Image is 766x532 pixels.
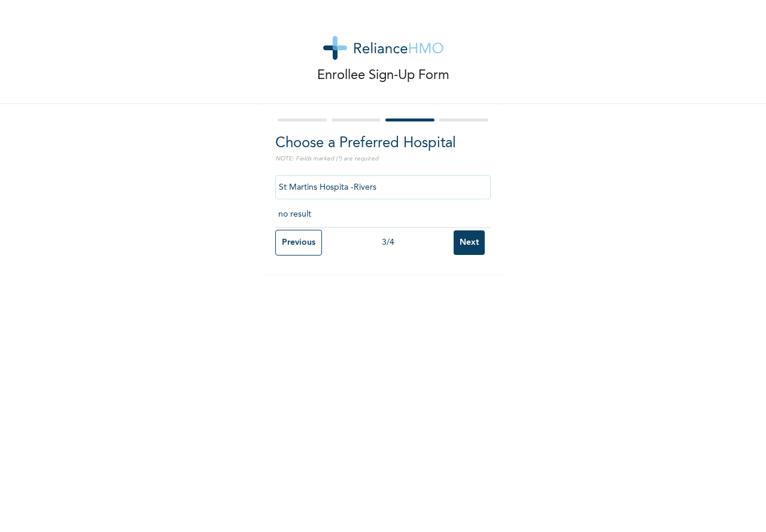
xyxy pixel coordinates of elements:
[454,230,485,255] input: Next
[323,36,443,60] img: logo
[275,133,491,154] h2: Choose a Preferred Hospital
[275,175,491,199] input: Search by name, address or governorate
[278,208,488,221] p: no result
[275,154,491,163] p: NOTE: Fields marked (*) are required
[317,66,449,86] p: Enrollee Sign-Up Form
[275,230,322,256] input: Previous
[322,236,454,249] div: 3 / 4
